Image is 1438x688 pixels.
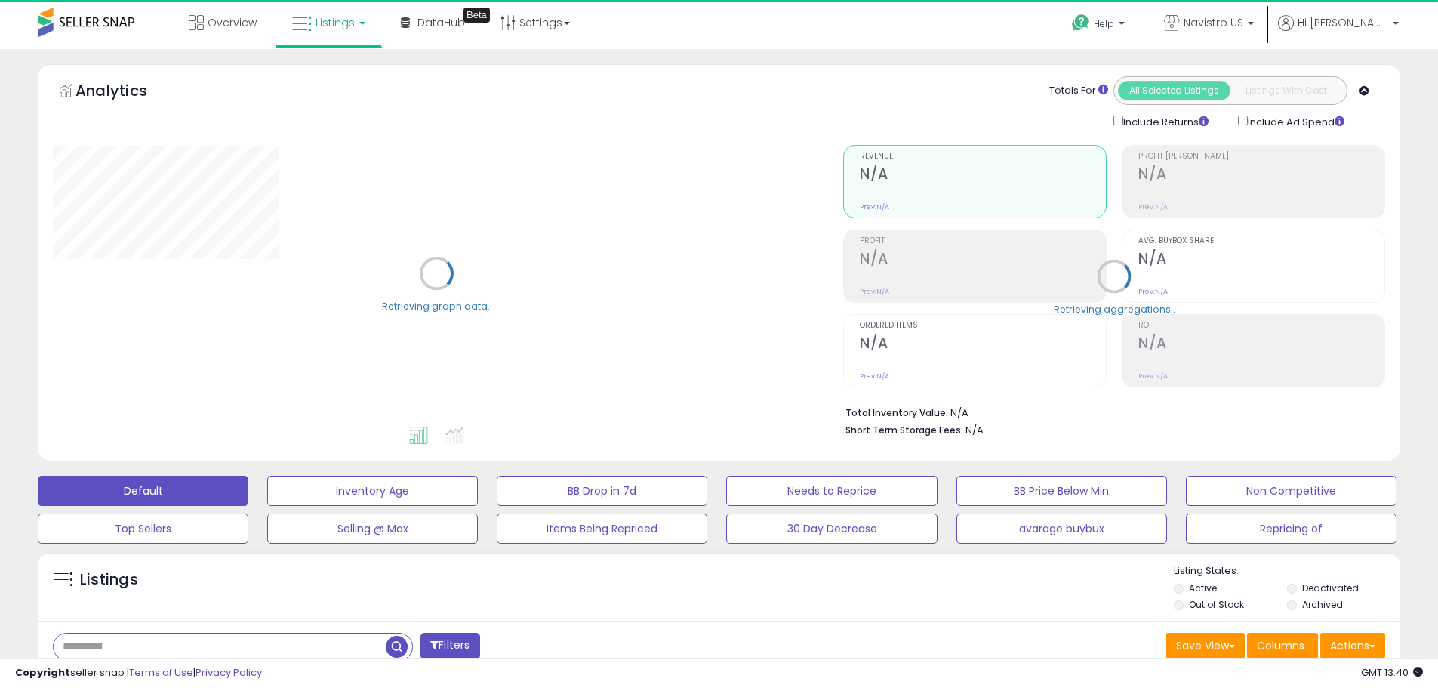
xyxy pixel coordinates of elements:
[1278,15,1399,49] a: Hi [PERSON_NAME]
[726,476,937,506] button: Needs to Reprice
[38,514,248,544] button: Top Sellers
[80,569,138,591] h5: Listings
[75,80,177,105] h5: Analytics
[316,15,355,30] span: Listings
[1186,514,1396,544] button: Repricing of
[1227,113,1369,130] div: Include Ad Spend
[726,514,937,544] button: 30 Day Decrease
[196,665,262,680] a: Privacy Policy
[1118,81,1230,100] button: All Selected Listings
[1094,17,1114,30] span: Help
[1186,476,1396,506] button: Non Competitive
[208,15,257,30] span: Overview
[497,514,707,544] button: Items Being Repriced
[417,15,465,30] span: DataHub
[1320,633,1385,659] button: Actions
[1230,81,1342,100] button: Listings With Cost
[382,299,492,313] div: Retrieving graph data..
[1302,598,1343,611] label: Archived
[497,476,707,506] button: BB Drop in 7d
[129,665,193,680] a: Terms of Use
[1054,302,1175,316] div: Retrieving aggregations..
[1257,638,1304,653] span: Columns
[267,476,478,506] button: Inventory Age
[420,633,479,659] button: Filters
[1071,14,1090,32] i: Get Help
[1302,582,1359,594] label: Deactivated
[1049,84,1108,98] div: Totals For
[1361,665,1423,680] span: 2025-10-10 13:40 GMT
[1060,2,1140,49] a: Help
[1189,582,1217,594] label: Active
[463,8,490,23] div: Tooltip anchor
[956,514,1167,544] button: avarage buybux
[1166,633,1245,659] button: Save View
[15,666,262,680] div: seller snap | |
[1247,633,1318,659] button: Columns
[1102,113,1227,130] div: Include Returns
[1184,15,1243,30] span: Navistro US
[1174,564,1400,578] p: Listing States:
[956,476,1167,506] button: BB Price Below Min
[1298,15,1388,30] span: Hi [PERSON_NAME]
[15,665,70,680] strong: Copyright
[1189,598,1244,611] label: Out of Stock
[38,476,248,506] button: Default
[267,514,478,544] button: Selling @ Max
